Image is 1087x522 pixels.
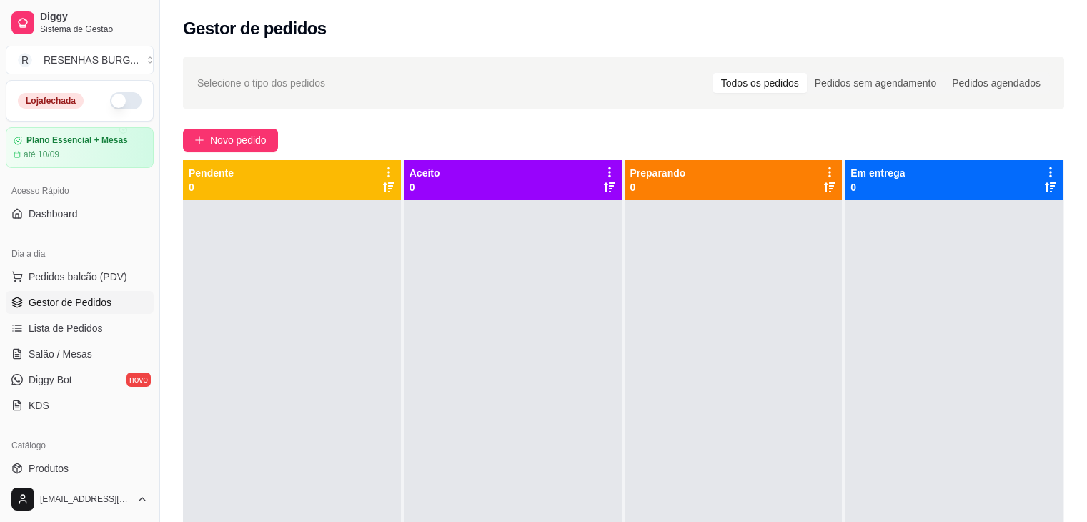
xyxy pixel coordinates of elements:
a: Dashboard [6,202,154,225]
div: Pedidos agendados [944,73,1048,93]
p: Aceito [410,166,440,180]
button: [EMAIL_ADDRESS][DOMAIN_NAME] [6,482,154,516]
p: Preparando [630,166,686,180]
div: RESENHAS BURG ... [44,53,139,67]
span: [EMAIL_ADDRESS][DOMAIN_NAME] [40,493,131,505]
p: 0 [410,180,440,194]
span: Pedidos balcão (PDV) [29,270,127,284]
p: 0 [189,180,234,194]
div: Todos os pedidos [713,73,807,93]
span: Dashboard [29,207,78,221]
a: Salão / Mesas [6,343,154,365]
article: até 10/09 [24,149,59,160]
span: R [18,53,32,67]
div: Loja fechada [18,93,84,109]
div: Dia a dia [6,242,154,265]
span: KDS [29,398,49,413]
a: DiggySistema de Gestão [6,6,154,40]
a: Gestor de Pedidos [6,291,154,314]
a: Diggy Botnovo [6,368,154,391]
span: Diggy Bot [29,373,72,387]
div: Catálogo [6,434,154,457]
button: Alterar Status [110,92,142,109]
p: Em entrega [850,166,905,180]
button: Novo pedido [183,129,278,152]
span: Gestor de Pedidos [29,295,111,310]
span: Selecione o tipo dos pedidos [197,75,325,91]
button: Pedidos balcão (PDV) [6,265,154,288]
span: Salão / Mesas [29,347,92,361]
span: Diggy [40,11,148,24]
p: 0 [850,180,905,194]
a: KDS [6,394,154,417]
article: Plano Essencial + Mesas [26,135,128,146]
span: Sistema de Gestão [40,24,148,35]
span: Lista de Pedidos [29,321,103,335]
span: Novo pedido [210,132,267,148]
h2: Gestor de pedidos [183,17,327,40]
div: Pedidos sem agendamento [807,73,944,93]
p: Pendente [189,166,234,180]
a: Lista de Pedidos [6,317,154,340]
div: Acesso Rápido [6,179,154,202]
button: Select a team [6,46,154,74]
span: Produtos [29,461,69,476]
p: 0 [630,180,686,194]
a: Plano Essencial + Mesasaté 10/09 [6,127,154,168]
a: Produtos [6,457,154,480]
span: plus [194,135,204,145]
